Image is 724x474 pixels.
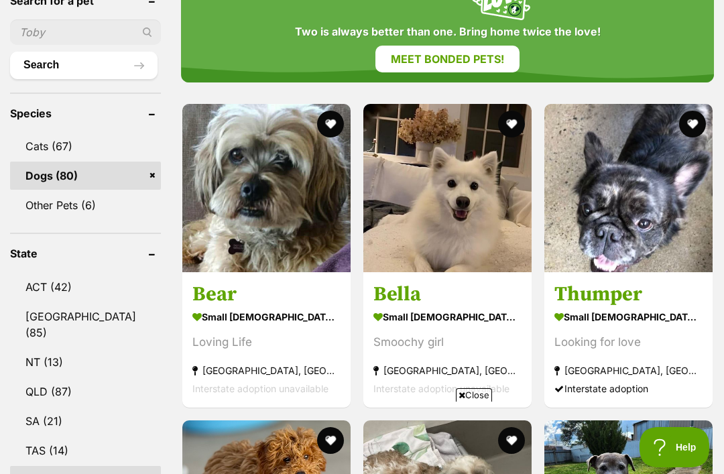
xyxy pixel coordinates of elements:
[10,52,158,78] button: Search
[317,111,344,137] button: favourite
[554,379,703,398] div: Interstate adoption
[192,361,341,379] strong: [GEOGRAPHIC_DATA], [GEOGRAPHIC_DATA]
[498,111,525,137] button: favourite
[373,333,522,351] div: Smoochy girl
[554,361,703,379] strong: [GEOGRAPHIC_DATA], [GEOGRAPHIC_DATA]
[554,333,703,351] div: Looking for love
[544,104,713,272] img: Thumper - French Bulldog
[10,247,161,259] header: State
[10,191,161,219] a: Other Pets (6)
[373,361,522,379] strong: [GEOGRAPHIC_DATA], [GEOGRAPHIC_DATA]
[554,307,703,327] strong: small [DEMOGRAPHIC_DATA] Dog
[192,333,341,351] div: Loving Life
[363,272,532,408] a: Bella small [DEMOGRAPHIC_DATA] Dog Smoochy girl [GEOGRAPHIC_DATA], [GEOGRAPHIC_DATA] Interstate a...
[10,107,161,119] header: Species
[182,104,351,272] img: Bear - Maltese Dog
[363,104,532,272] img: Bella - Japanese Spitz Dog
[10,436,161,465] a: TAS (14)
[375,46,520,72] a: Meet bonded pets!
[10,132,161,160] a: Cats (67)
[679,111,706,137] button: favourite
[373,307,522,327] strong: small [DEMOGRAPHIC_DATA] Dog
[295,25,601,38] span: Two is always better than one. Bring home twice the love!
[37,407,687,467] iframe: Advertisement
[373,282,522,307] h3: Bella
[10,273,161,301] a: ACT (42)
[10,19,161,45] input: Toby
[554,282,703,307] h3: Thumper
[182,272,351,408] a: Bear small [DEMOGRAPHIC_DATA] Dog Loving Life [GEOGRAPHIC_DATA], [GEOGRAPHIC_DATA] Interstate ado...
[10,302,161,347] a: [GEOGRAPHIC_DATA] (85)
[373,383,509,394] span: Interstate adoption unavailable
[10,377,161,406] a: QLD (87)
[544,272,713,408] a: Thumper small [DEMOGRAPHIC_DATA] Dog Looking for love [GEOGRAPHIC_DATA], [GEOGRAPHIC_DATA] Inters...
[10,407,161,435] a: SA (21)
[10,162,161,190] a: Dogs (80)
[192,383,328,394] span: Interstate adoption unavailable
[192,282,341,307] h3: Bear
[10,348,161,376] a: NT (13)
[456,388,492,402] span: Close
[640,427,711,467] iframe: Help Scout Beacon - Open
[192,307,341,327] strong: small [DEMOGRAPHIC_DATA] Dog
